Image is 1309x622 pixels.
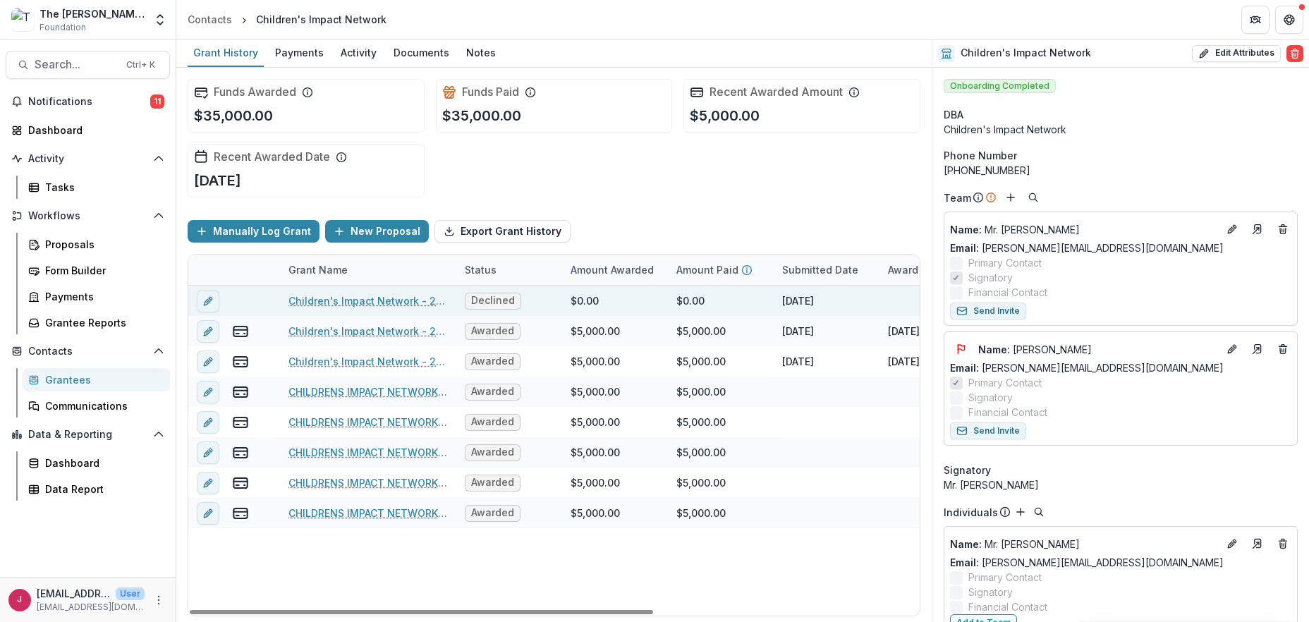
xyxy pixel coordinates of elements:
[39,6,145,21] div: The [PERSON_NAME] Foundation
[1274,341,1291,358] button: Deletes
[288,384,448,399] a: CHILDRENS IMPACT NETWORK - Grant - [DATE]
[471,355,514,367] span: Awarded
[968,570,1042,585] span: Primary Contact
[37,586,110,601] p: [EMAIL_ADDRESS][DOMAIN_NAME]
[288,293,448,308] a: Children's Impact Network - 2025 - The [PERSON_NAME] Foundation Grant Proposal Application
[35,58,118,71] span: Search...
[288,324,448,339] a: Children's Impact Network - 2024 - The [PERSON_NAME] Foundation Grant Proposal Application
[774,255,879,285] div: Submitted Date
[39,21,86,34] span: Foundation
[1246,532,1269,555] a: Go to contact
[456,255,562,285] div: Status
[950,222,1218,237] a: Name: Mr. [PERSON_NAME]
[471,446,514,458] span: Awarded
[214,85,296,99] h2: Funds Awarded
[188,39,264,67] a: Grant History
[1012,504,1029,520] button: Add
[28,153,147,165] span: Activity
[6,118,170,142] a: Dashboard
[45,482,159,496] div: Data Report
[944,463,991,477] span: Signatory
[1025,189,1042,206] button: Search
[335,39,382,67] a: Activity
[1246,338,1269,360] a: Go to contact
[968,375,1042,390] span: Primary Contact
[18,595,23,604] div: jcline@bolickfoundation.org
[23,368,170,391] a: Grantees
[950,222,1218,237] p: Mr. [PERSON_NAME]
[944,148,1017,163] span: Phone Number
[197,441,219,464] button: edit
[782,293,814,308] div: [DATE]
[1246,218,1269,240] a: Go to contact
[1241,6,1270,34] button: Partners
[676,324,726,339] div: $5,000.00
[879,262,953,277] div: Award Date
[197,320,219,343] button: edit
[335,42,382,63] div: Activity
[1192,45,1281,62] button: Edit Attributes
[968,585,1013,599] span: Signatory
[197,350,219,373] button: edit
[978,343,1010,355] span: Name :
[45,180,159,195] div: Tasks
[6,340,170,362] button: Open Contacts
[6,423,170,446] button: Open Data & Reporting
[1274,221,1291,238] button: Deletes
[28,346,147,358] span: Contacts
[950,242,979,254] span: Email:
[950,362,979,374] span: Email:
[288,475,448,490] a: CHILDRENS IMPACT NETWORK - Grant - [DATE]
[150,592,167,609] button: More
[571,354,620,369] div: $5,000.00
[6,90,170,113] button: Notifications11
[188,42,264,63] div: Grant History
[45,237,159,252] div: Proposals
[950,224,982,236] span: Name :
[232,353,249,370] button: view-payments
[150,94,164,109] span: 11
[950,422,1026,439] button: Send Invite
[197,381,219,403] button: edit
[782,324,814,339] div: [DATE]
[45,315,159,330] div: Grantee Reports
[676,415,726,429] div: $5,000.00
[710,85,843,99] h2: Recent Awarded Amount
[23,477,170,501] a: Data Report
[288,506,448,520] a: CHILDRENS IMPACT NETWORK - Grant - [DATE]
[571,384,620,399] div: $5,000.00
[461,39,501,67] a: Notes
[23,451,170,475] a: Dashboard
[968,405,1047,420] span: Financial Contact
[888,324,920,339] div: [DATE]
[6,51,170,79] button: Search...
[944,190,971,205] p: Team
[471,295,515,307] span: Declined
[288,354,448,369] a: Children's Impact Network - 2024 - The [PERSON_NAME] Foundation Grant Proposal Application
[28,123,159,138] div: Dashboard
[1224,535,1241,552] button: Edit
[388,39,455,67] a: Documents
[676,445,726,460] div: $5,000.00
[888,354,920,369] div: [DATE]
[197,411,219,434] button: edit
[978,342,1218,357] a: Name: [PERSON_NAME]
[562,255,668,285] div: Amount Awarded
[182,9,392,30] nav: breadcrumb
[961,47,1091,59] h2: Children's Impact Network
[197,290,219,312] button: edit
[968,599,1047,614] span: Financial Contact
[232,384,249,401] button: view-payments
[571,506,620,520] div: $5,000.00
[668,255,774,285] div: Amount Paid
[471,507,514,519] span: Awarded
[23,285,170,308] a: Payments
[676,384,726,399] div: $5,000.00
[676,262,738,277] p: Amount Paid
[232,475,249,492] button: view-payments
[471,325,514,337] span: Awarded
[879,255,985,285] div: Award Date
[182,9,238,30] a: Contacts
